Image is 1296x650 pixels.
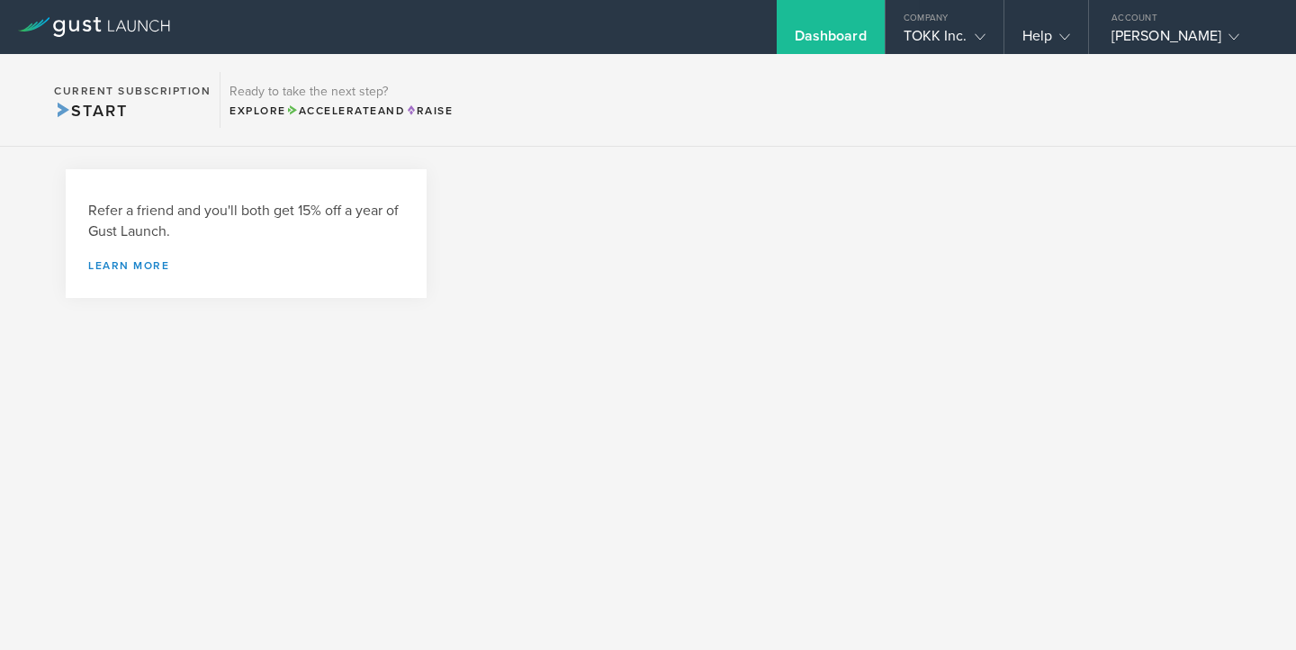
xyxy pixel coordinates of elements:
[1206,564,1296,650] iframe: Chat Widget
[1111,27,1264,54] div: [PERSON_NAME]
[795,27,867,54] div: Dashboard
[1022,27,1070,54] div: Help
[904,27,985,54] div: TOKK Inc.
